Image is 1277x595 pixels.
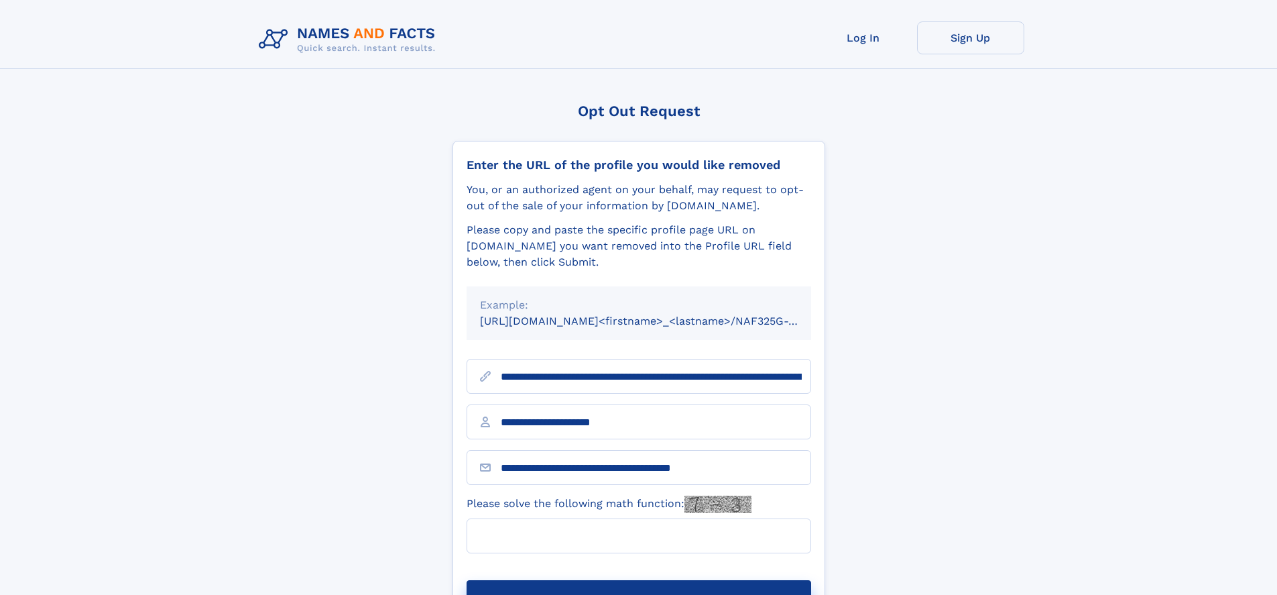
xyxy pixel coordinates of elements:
img: Logo Names and Facts [253,21,446,58]
div: Opt Out Request [452,103,825,119]
div: Please copy and paste the specific profile page URL on [DOMAIN_NAME] you want removed into the Pr... [467,222,811,270]
small: [URL][DOMAIN_NAME]<firstname>_<lastname>/NAF325G-xxxxxxxx [480,315,837,327]
a: Sign Up [917,21,1024,54]
label: Please solve the following math function: [467,496,751,513]
div: You, or an authorized agent on your behalf, may request to opt-out of the sale of your informatio... [467,182,811,214]
div: Example: [480,297,798,313]
a: Log In [810,21,917,54]
div: Enter the URL of the profile you would like removed [467,158,811,172]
